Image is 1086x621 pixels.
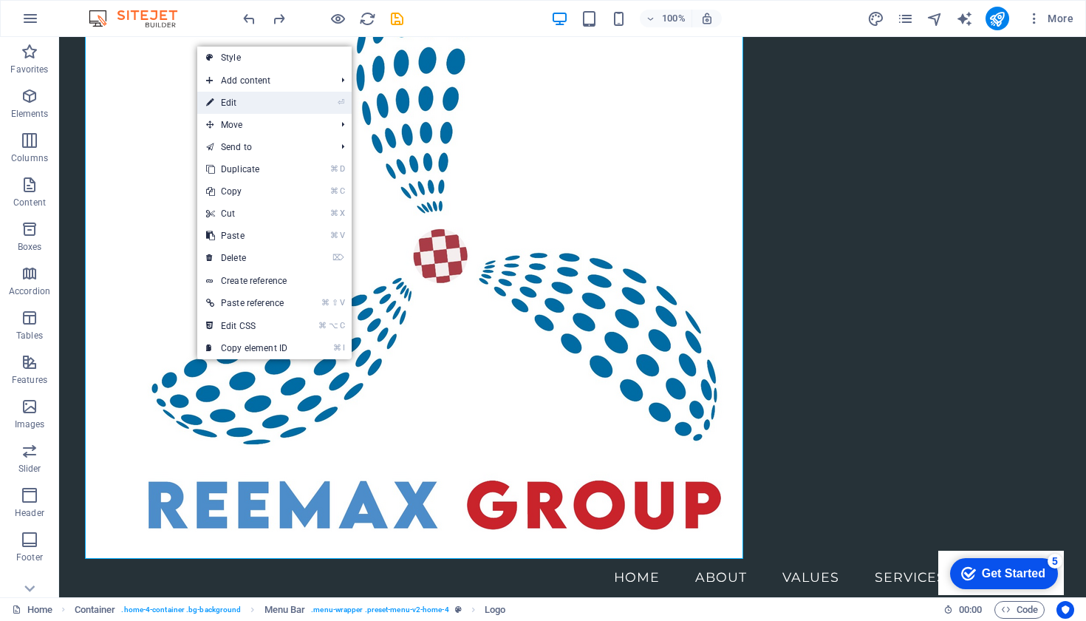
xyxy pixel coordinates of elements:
[969,604,971,615] span: :
[11,108,49,120] p: Elements
[338,98,344,107] i: ⏎
[926,10,943,27] i: Navigator
[343,343,344,353] i: I
[197,180,296,203] a: ⌘CCopy
[18,241,42,253] p: Boxes
[662,10,686,27] h6: 100%
[15,507,44,519] p: Header
[332,298,338,308] i: ⇧
[16,552,43,563] p: Footer
[270,10,287,27] i: Redo: Cut (Ctrl+Y, ⌘+Y)
[1021,7,1079,30] button: More
[13,197,46,208] p: Content
[197,203,296,225] a: ⌘XCut
[197,270,352,292] a: Create reference
[12,601,52,619] a: Click to cancel selection. Double-click to open Pages
[340,298,344,308] i: V
[340,208,344,218] i: X
[359,10,376,27] i: Reload page
[897,10,915,27] button: pages
[15,418,45,430] p: Images
[956,10,973,27] i: AI Writer
[358,10,376,27] button: reload
[640,10,692,27] button: 100%
[197,136,329,158] a: Send to
[75,601,506,619] nav: breadcrumb
[197,337,296,359] a: ⌘ICopy element ID
[197,47,352,69] a: Style
[959,601,982,619] span: 00 00
[867,10,885,27] button: design
[197,69,329,92] span: Add content
[121,601,241,619] span: . home-4-container .bg-background
[329,10,346,27] button: Click here to leave preview mode and continue editing
[943,601,983,619] h6: Session time
[340,164,344,174] i: D
[333,343,341,353] i: ⌘
[12,7,120,38] div: Get Started 5 items remaining, 0% complete
[16,330,43,342] p: Tables
[318,321,327,330] i: ⌘
[85,10,196,27] img: Editor Logo
[11,152,48,164] p: Columns
[197,225,296,247] a: ⌘VPaste
[485,601,505,619] span: Click to select. Double-click to edit
[330,186,338,196] i: ⌘
[240,10,258,27] button: undo
[332,253,344,262] i: ⌦
[1001,601,1038,619] span: Code
[340,321,344,330] i: C
[340,231,344,240] i: V
[197,92,296,114] a: ⏎Edit
[109,3,124,18] div: 5
[455,605,462,614] i: This element is a customizable preset
[1027,11,1073,26] span: More
[197,114,329,136] span: Move
[956,10,974,27] button: text_generator
[986,7,1009,30] button: publish
[330,208,338,218] i: ⌘
[988,10,1005,27] i: Publish
[388,10,406,27] button: save
[270,10,287,27] button: redo
[18,463,41,475] p: Slider
[10,64,48,75] p: Favorites
[197,292,296,314] a: ⌘⇧VPaste reference
[197,247,296,269] a: ⌦Delete
[241,10,258,27] i: Undo: Change image (Ctrl+Z)
[330,164,338,174] i: ⌘
[12,374,47,386] p: Features
[389,10,406,27] i: Save (Ctrl+S)
[264,601,306,619] span: Click to select. Double-click to edit
[867,10,884,27] i: Design (Ctrl+Alt+Y)
[926,10,944,27] button: navigator
[75,601,116,619] span: Click to select. Double-click to edit
[197,158,296,180] a: ⌘DDuplicate
[330,231,338,240] i: ⌘
[994,601,1045,619] button: Code
[340,186,344,196] i: C
[1056,601,1074,619] button: Usercentrics
[321,298,329,308] i: ⌘
[44,16,107,30] div: Get Started
[700,12,714,25] i: On resize automatically adjust zoom level to fit chosen device.
[311,601,448,619] span: . menu-wrapper .preset-menu-v2-home-4
[329,321,338,330] i: ⌥
[9,285,50,297] p: Accordion
[897,10,914,27] i: Pages (Ctrl+Alt+S)
[197,315,296,337] a: ⌘⌥CEdit CSS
